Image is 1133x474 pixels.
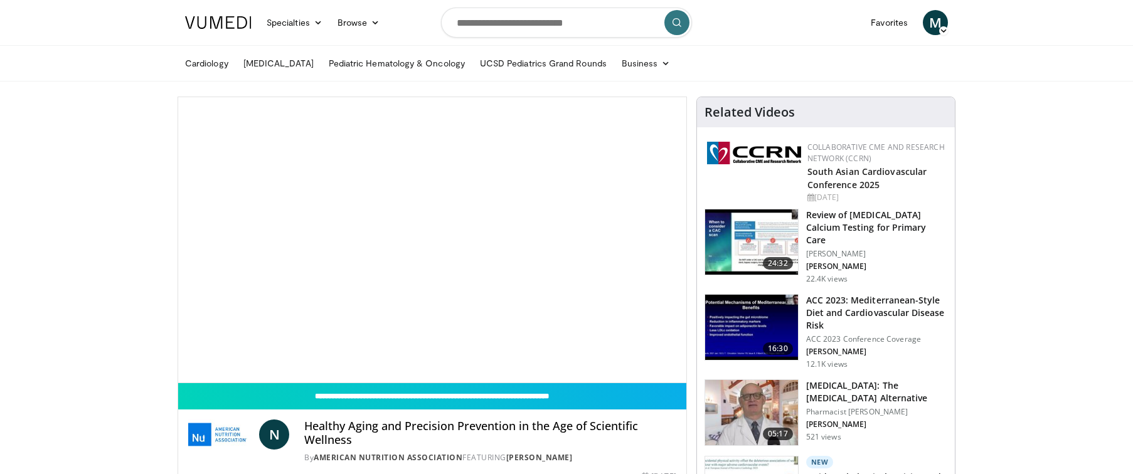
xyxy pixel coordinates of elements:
video-js: Video Player [178,97,686,383]
p: 22.4K views [806,274,848,284]
a: 16:30 ACC 2023: Mediterranean-Style Diet and Cardiovascular Disease Risk ACC 2023 Conference Cove... [705,294,947,369]
a: 05:17 [MEDICAL_DATA]: The [MEDICAL_DATA] Alternative Pharmacist [PERSON_NAME] [PERSON_NAME] 521 v... [705,379,947,446]
p: [PERSON_NAME] [806,261,947,271]
a: N [259,419,289,450]
h3: ACC 2023: Mediterranean-Style Diet and Cardiovascular Disease Risk [806,294,947,332]
h4: Related Videos [705,105,795,120]
img: f4af32e0-a3f3-4dd9-8ed6-e543ca885e6d.150x105_q85_crop-smart_upscale.jpg [705,209,798,275]
div: [DATE] [807,192,945,203]
a: South Asian Cardiovascular Conference 2025 [807,166,927,191]
img: ce9609b9-a9bf-4b08-84dd-8eeb8ab29fc6.150x105_q85_crop-smart_upscale.jpg [705,380,798,445]
p: New [806,456,834,468]
span: 24:32 [763,257,793,270]
h3: [MEDICAL_DATA]: The [MEDICAL_DATA] Alternative [806,379,947,404]
img: b0c32e83-cd40-4939-b266-f52db6655e49.150x105_q85_crop-smart_upscale.jpg [705,295,798,360]
p: [PERSON_NAME] [806,249,947,259]
img: American Nutrition Association [188,419,254,450]
a: American Nutrition Association [314,452,462,463]
img: VuMedi Logo [185,16,252,29]
a: Favorites [863,10,915,35]
a: UCSD Pediatrics Grand Rounds [472,51,614,76]
a: M [923,10,948,35]
div: By FEATURING [304,452,676,463]
a: Business [614,51,678,76]
p: [PERSON_NAME] [806,419,947,429]
h3: Review of [MEDICAL_DATA] Calcium Testing for Primary Care [806,209,947,246]
p: 12.1K views [806,359,848,369]
h4: Healthy Aging and Precision Prevention in the Age of Scientific Wellness [304,419,676,446]
a: Pediatric Hematology & Oncology [321,51,472,76]
a: Browse [330,10,388,35]
a: [PERSON_NAME] [506,452,573,463]
input: Search topics, interventions [441,8,692,38]
span: 16:30 [763,342,793,355]
img: a04ee3ba-8487-4636-b0fb-5e8d268f3737.png.150x105_q85_autocrop_double_scale_upscale_version-0.2.png [707,142,801,164]
a: [MEDICAL_DATA] [236,51,321,76]
span: 05:17 [763,428,793,440]
p: 521 views [806,432,841,442]
a: Collaborative CME and Research Network (CCRN) [807,142,945,164]
p: ACC 2023 Conference Coverage [806,334,947,344]
p: Pharmacist [PERSON_NAME] [806,407,947,417]
a: Cardiology [178,51,236,76]
a: Specialties [259,10,330,35]
p: [PERSON_NAME] [806,347,947,357]
a: 24:32 Review of [MEDICAL_DATA] Calcium Testing for Primary Care [PERSON_NAME] [PERSON_NAME] 22.4K... [705,209,947,284]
